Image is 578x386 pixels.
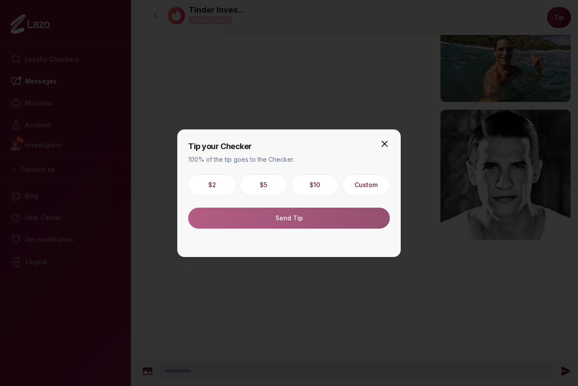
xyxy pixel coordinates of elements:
[291,174,339,195] button: $10
[188,155,390,164] p: 100% of the tip goes to the Checker.
[342,174,390,195] button: Custom
[188,174,236,195] button: $2
[188,140,390,153] h2: Tip your Checker
[240,174,288,195] button: $5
